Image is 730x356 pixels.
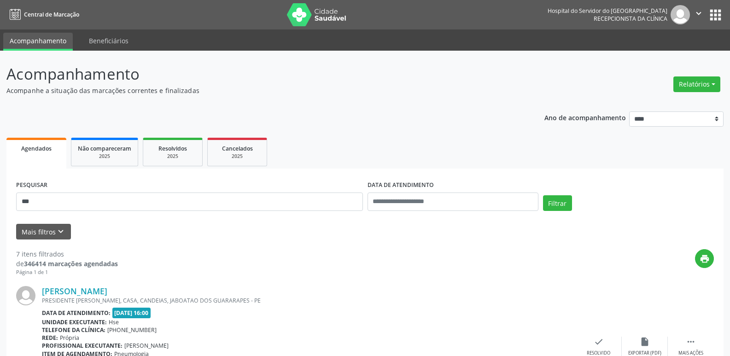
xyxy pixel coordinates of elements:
button: Mais filtroskeyboard_arrow_down [16,224,71,240]
span: Não compareceram [78,145,131,152]
div: 2025 [150,153,196,160]
img: img [671,5,690,24]
button: Filtrar [543,195,572,211]
i:  [694,8,704,18]
a: Acompanhamento [3,33,73,51]
button: apps [707,7,724,23]
span: [PHONE_NUMBER] [107,326,157,334]
a: [PERSON_NAME] [42,286,107,296]
i: keyboard_arrow_down [56,227,66,237]
span: Central de Marcação [24,11,79,18]
div: Página 1 de 1 [16,268,118,276]
i: check [594,337,604,347]
div: PRESIDENTE [PERSON_NAME], CASA, CANDEIAS, JABOATAO DOS GUARARAPES - PE [42,297,576,304]
b: Rede: [42,334,58,342]
span: Cancelados [222,145,253,152]
div: de [16,259,118,268]
button:  [690,5,707,24]
p: Ano de acompanhamento [544,111,626,123]
img: img [16,286,35,305]
span: Própria [60,334,79,342]
a: Beneficiários [82,33,135,49]
button: Relatórios [673,76,720,92]
i: print [700,254,710,264]
span: Hse [109,318,119,326]
b: Data de atendimento: [42,309,111,317]
b: Unidade executante: [42,318,107,326]
strong: 346414 marcações agendadas [24,259,118,268]
b: Profissional executante: [42,342,123,350]
span: Resolvidos [158,145,187,152]
div: 7 itens filtrados [16,249,118,259]
span: [PERSON_NAME] [124,342,169,350]
label: DATA DE ATENDIMENTO [368,178,434,193]
span: Agendados [21,145,52,152]
div: Hospital do Servidor do [GEOGRAPHIC_DATA] [548,7,667,15]
p: Acompanhamento [6,63,508,86]
div: 2025 [78,153,131,160]
i:  [686,337,696,347]
span: Recepcionista da clínica [594,15,667,23]
b: Telefone da clínica: [42,326,105,334]
p: Acompanhe a situação das marcações correntes e finalizadas [6,86,508,95]
i: insert_drive_file [640,337,650,347]
label: PESQUISAR [16,178,47,193]
div: 2025 [214,153,260,160]
button: print [695,249,714,268]
span: [DATE] 16:00 [112,308,151,318]
a: Central de Marcação [6,7,79,22]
